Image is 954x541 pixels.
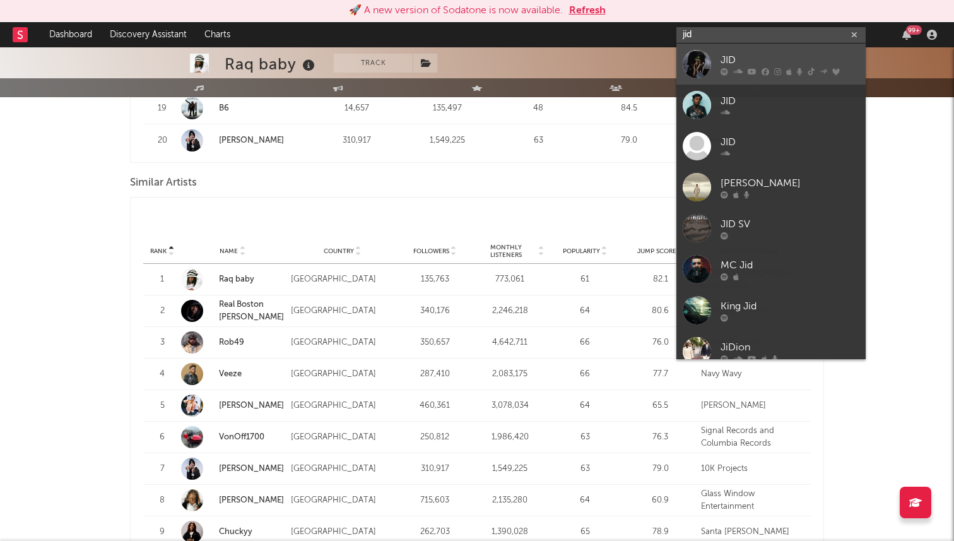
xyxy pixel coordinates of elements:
div: 84.5 [587,102,671,115]
div: 82.1 [626,273,695,286]
span: Followers [413,247,449,255]
a: Dashboard [40,22,101,47]
a: [PERSON_NAME] [219,465,284,473]
span: Country [324,247,354,255]
div: 7 [150,463,175,475]
div: JID [721,93,859,109]
span: Monthly Listeners [476,244,537,259]
div: 9 [150,526,175,538]
a: JiDion [676,331,866,372]
a: Real Boston [PERSON_NAME] [219,300,284,321]
div: [GEOGRAPHIC_DATA] [291,431,394,444]
div: [GEOGRAPHIC_DATA] [291,463,394,475]
div: 2,135,280 [476,494,545,507]
a: VonOff1700 [219,433,264,441]
div: King Jid [721,299,859,314]
a: JID [676,126,866,167]
a: VonOff1700 [181,426,285,448]
div: 773,061 [476,273,545,286]
div: 2,083,175 [476,368,545,381]
a: Charts [196,22,239,47]
div: [PERSON_NAME] [701,400,804,412]
a: [PERSON_NAME] [219,401,284,410]
div: 350,657 [401,336,469,349]
div: 1,549,225 [476,463,545,475]
div: 64 [551,305,620,318]
button: Refresh [569,3,606,18]
span: Similar Artists [130,175,197,191]
div: [GEOGRAPHIC_DATA] [291,494,394,507]
div: 3,078,034 [476,400,545,412]
div: 🚀 A new version of Sodatone is now available. [349,3,563,18]
a: Discovery Assistant [101,22,196,47]
div: 1,549,225 [405,134,490,147]
div: 65 [551,526,620,538]
div: JID SV [721,217,859,232]
div: 310,917 [314,134,399,147]
span: Name [220,247,238,255]
div: 250,812 [401,431,469,444]
a: Rob49 [181,331,285,354]
a: [PERSON_NAME] [181,395,285,417]
div: 20 [150,134,175,147]
a: Raq baby [219,275,254,283]
div: [GEOGRAPHIC_DATA] [291,368,394,381]
div: [PERSON_NAME] [721,175,859,191]
div: JID [721,134,859,150]
span: Popularity [563,247,600,255]
div: [GEOGRAPHIC_DATA] [291,305,394,318]
div: JID [721,52,859,68]
div: 1,986,420 [476,431,545,444]
div: 63 [551,431,620,444]
div: 79.0 [587,134,671,147]
div: 99 + [906,25,922,35]
a: [PERSON_NAME] [181,489,285,511]
div: 19 [150,102,175,115]
div: 65.5 [626,400,695,412]
div: 287,410 [401,368,469,381]
div: 715,603 [401,494,469,507]
div: 77.7 [626,368,695,381]
a: JID SV [676,208,866,249]
a: MC Jid [676,249,866,290]
div: 48 [496,102,580,115]
div: 66 [551,336,620,349]
div: 14,657 [314,102,399,115]
div: 3 [150,336,175,349]
div: 76.3 [626,431,695,444]
a: B6 [181,97,308,119]
a: King Jid [676,290,866,331]
div: 6 [150,431,175,444]
div: 5 [150,400,175,412]
button: 99+ [902,30,911,40]
input: Search for artists [676,27,866,43]
div: 135,763 [401,273,469,286]
div: Glass Window Entertainment [701,488,804,513]
div: 4 [150,368,175,381]
div: 1 [150,273,175,286]
div: 79.0 [626,463,695,475]
span: Rank [150,247,167,255]
a: [PERSON_NAME] [181,458,285,480]
a: Chuckyy [219,528,252,536]
a: JID [676,44,866,85]
div: [GEOGRAPHIC_DATA] [291,273,394,286]
div: 76.0 [626,336,695,349]
a: JID [676,85,866,126]
div: 64 [551,494,620,507]
div: 63 [551,463,620,475]
button: Track [334,54,413,73]
div: 78.9 [626,526,695,538]
div: 63 [496,134,580,147]
div: 60.9 [626,494,695,507]
div: 66 [551,368,620,381]
a: [PERSON_NAME] [219,136,284,145]
div: Santa [PERSON_NAME] [701,526,804,538]
div: MC Jid [721,258,859,273]
div: 135,497 [405,102,490,115]
a: [PERSON_NAME] [181,129,308,152]
div: 310,917 [401,463,469,475]
div: 2,246,218 [476,305,545,318]
div: [GEOGRAPHIC_DATA] [291,400,394,412]
a: [PERSON_NAME] [676,167,866,208]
